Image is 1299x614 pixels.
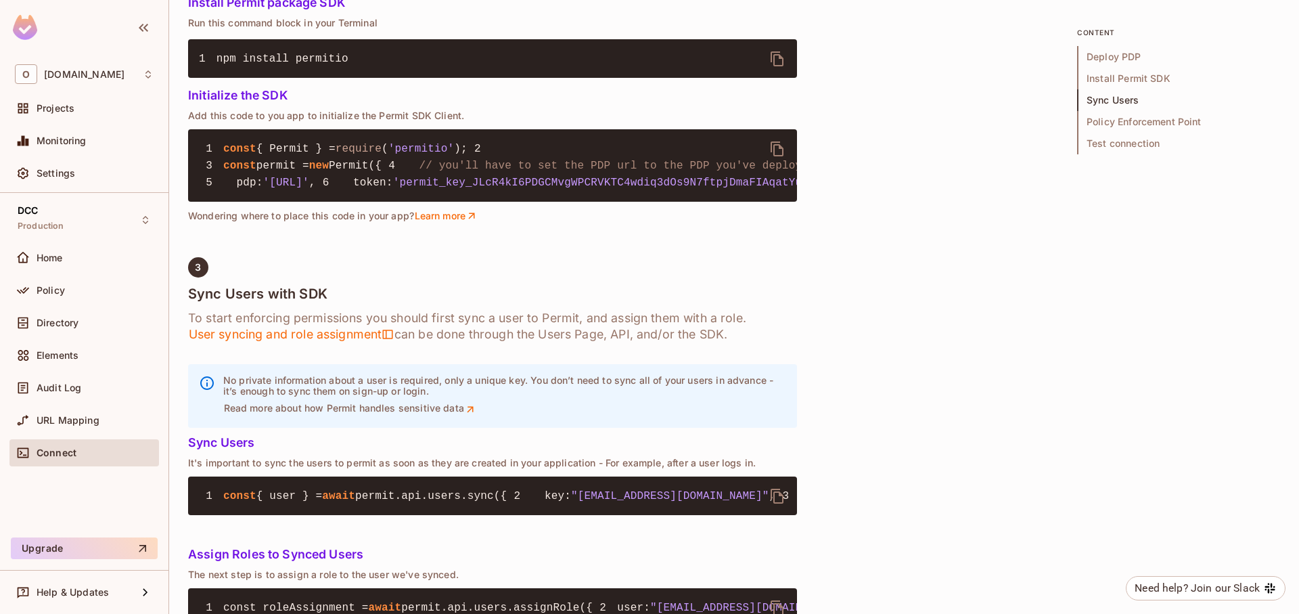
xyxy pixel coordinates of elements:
[414,210,478,222] a: Learn more
[256,143,336,155] span: { Permit } =
[37,253,63,263] span: Home
[15,64,37,84] span: O
[329,160,382,172] span: Permit({
[18,205,38,216] span: DCC
[11,538,158,559] button: Upgrade
[13,15,37,40] img: SReyMgAAAABJRU5ErkJggg==
[199,175,223,191] span: 5
[507,488,531,504] span: 2
[650,602,848,614] span: "[EMAIL_ADDRESS][DOMAIN_NAME]"
[336,143,382,155] span: require
[382,143,388,155] span: (
[37,135,87,146] span: Monitoring
[37,382,81,393] span: Audit Log
[223,490,256,502] span: const
[188,110,797,121] p: Add this code to you app to initialize the Permit SDK Client.
[199,141,223,157] span: 1
[44,69,124,80] span: Workspace: onvego.com
[188,436,797,449] h5: Sync Users
[393,177,1046,189] span: 'permit_key_JLcR4kI6PDGCMvgWPCRVKTC4wdiq3dOs9N7ftpjDmaFIAqatYuuUz7Pd7V83Sfy4hMHGch8VvFZYjLzKz8y2qy'
[199,143,1097,189] code: });
[199,158,223,174] span: 3
[1077,111,1280,133] span: Policy Enforcement Point
[199,488,223,504] span: 1
[188,286,797,302] h4: Sync Users with SDK
[316,175,340,191] span: 6
[223,143,256,155] span: const
[309,160,329,172] span: new
[256,177,263,189] span: :
[37,285,65,296] span: Policy
[37,103,74,114] span: Projects
[355,490,507,502] span: permit.api.users.sync({
[454,143,468,155] span: );
[761,480,794,512] button: delete
[256,490,323,502] span: { user } =
[1077,46,1280,68] span: Deploy PDP
[188,326,394,343] span: User syncing and role assignment
[188,210,797,222] p: Wondering where to place this code in your app?
[188,458,797,468] p: It's important to sync the users to permit as soon as they are created in your application - For ...
[37,447,76,458] span: Connect
[468,141,492,157] span: 2
[388,143,455,155] span: 'permitio'
[188,89,797,102] h5: Initialize the SDK
[223,602,369,614] span: const roleAssignment =
[216,53,348,65] span: npm install permitio
[617,602,650,614] span: user:
[188,548,797,561] h5: Assign Roles to Synced Users
[1077,133,1280,154] span: Test connection
[545,490,564,502] span: key
[237,177,256,189] span: pdp
[571,490,769,502] span: "[EMAIL_ADDRESS][DOMAIN_NAME]"
[37,317,78,328] span: Directory
[401,602,593,614] span: permit.api.users.assignRole({
[564,490,571,502] span: :
[224,403,464,414] p: Read more about how Permit handles sensitive data
[369,602,402,614] span: await
[263,177,309,189] span: '[URL]'
[353,177,386,189] span: token
[199,602,1139,614] code: });
[309,177,316,189] span: ,
[18,221,64,232] span: Production
[37,168,75,179] span: Settings
[386,177,393,189] span: :
[1077,27,1280,38] p: content
[322,490,355,502] span: await
[761,43,794,75] button: delete
[37,415,99,426] span: URL Mapping
[382,158,406,174] span: 4
[761,133,794,165] button: delete
[199,51,216,67] span: 1
[188,18,797,28] p: Run this command block in your Terminal
[223,375,786,397] p: No private information about a user is required, only a unique key. You don’t need to sync all of...
[195,262,201,273] span: 3
[223,160,256,172] span: const
[1077,89,1280,111] span: Sync Users
[223,403,476,417] a: Read more about how Permit handles sensitive data
[188,569,797,580] p: The next step is to assign a role to the user we've synced.
[256,160,309,172] span: permit =
[1135,580,1260,596] div: Need help? Join our Slack
[188,310,797,343] h6: To start enforcing permissions you should first sync a user to Permit, and assign them with a rol...
[37,350,78,361] span: Elements
[1077,68,1280,89] span: Install Permit SDK
[419,160,954,172] span: // you'll have to set the PDP url to the PDP you've deployed in the previous step
[37,587,109,598] span: Help & Updates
